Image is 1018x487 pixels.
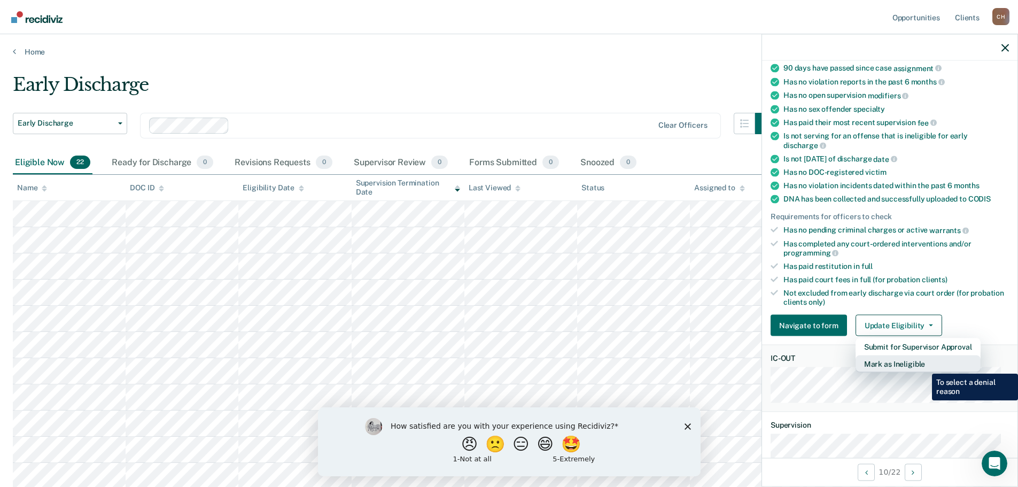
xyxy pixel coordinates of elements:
[856,315,942,336] button: Update Eligibility
[783,239,1009,257] div: Has completed any court-ordered interventions and/or
[809,297,825,306] span: only)
[467,151,561,175] div: Forms Submitted
[905,463,922,481] button: Next Opportunity
[929,226,969,234] span: warrants
[968,195,991,203] span: CODIS
[861,262,873,270] span: full
[11,11,63,23] img: Recidiviz
[783,154,1009,164] div: Is not [DATE] of discharge
[13,151,92,175] div: Eligible Now
[783,132,1009,150] div: Is not serving for an offense that is ineligible for early
[694,183,744,192] div: Assigned to
[783,275,1009,284] div: Has paid court fees in full (for probation
[783,195,1009,204] div: DNA has been collected and successfully uploaded to
[771,212,1009,221] div: Requirements for officers to check
[922,275,947,283] span: clients)
[542,156,559,169] span: 0
[893,64,942,72] span: assignment
[783,226,1009,235] div: Has no pending criminal charges or active
[469,183,520,192] div: Last Viewed
[771,354,1009,363] dt: IC-OUT
[783,63,1009,73] div: 90 days have passed since case
[783,118,1009,127] div: Has paid their most recent supervision
[856,338,981,355] button: Submit for Supervisor Approval
[783,168,1009,177] div: Has no DOC-registered
[783,104,1009,113] div: Has no sex offender
[620,156,636,169] span: 0
[318,407,701,476] iframe: Survey by Kim from Recidiviz
[783,249,838,257] span: programming
[982,451,1007,476] iframe: Intercom live chat
[783,181,1009,190] div: Has no violation incidents dated within the past 6
[197,156,213,169] span: 0
[352,151,450,175] div: Supervisor Review
[578,151,639,175] div: Snoozed
[858,463,875,481] button: Previous Opportunity
[232,151,334,175] div: Revisions Requests
[853,104,885,113] span: specialty
[762,458,1017,486] div: 10 / 22
[783,141,826,149] span: discharge
[658,121,708,130] div: Clear officers
[130,183,164,192] div: DOC ID
[70,156,90,169] span: 22
[868,91,909,99] span: modifiers
[954,181,980,190] span: months
[992,8,1009,25] div: C H
[316,156,332,169] span: 0
[873,154,897,163] span: date
[771,315,851,336] a: Navigate to form link
[13,74,776,104] div: Early Discharge
[992,8,1009,25] button: Profile dropdown button
[865,168,887,176] span: victim
[783,288,1009,306] div: Not excluded from early discharge via court order (for probation clients
[911,78,945,86] span: months
[243,183,304,192] div: Eligibility Date
[581,183,604,192] div: Status
[783,77,1009,87] div: Has no violation reports in the past 6
[17,183,47,192] div: Name
[110,151,215,175] div: Ready for Discharge
[856,355,981,373] button: Mark as Ineligible
[356,179,460,197] div: Supervision Termination Date
[783,262,1009,271] div: Has paid restitution in
[431,156,448,169] span: 0
[771,421,1009,430] dt: Supervision
[783,91,1009,101] div: Has no open supervision
[18,119,114,128] span: Early Discharge
[13,47,1005,57] a: Home
[771,315,847,336] button: Navigate to form
[918,118,937,127] span: fee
